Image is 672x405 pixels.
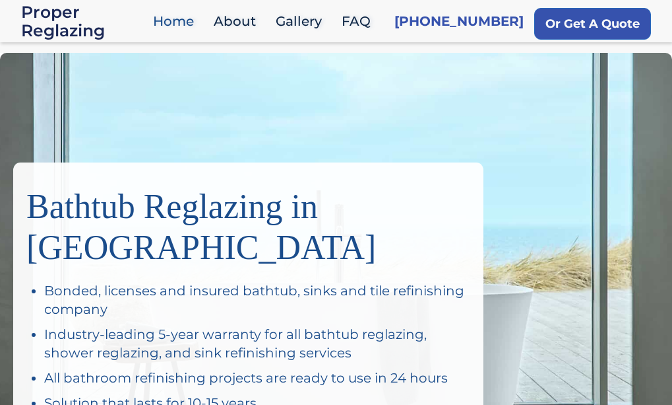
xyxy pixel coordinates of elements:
[269,7,335,36] a: Gallery
[394,12,524,30] a: [PHONE_NUMBER]
[335,7,384,36] a: FAQ
[21,3,146,40] div: Proper Reglazing
[44,325,470,362] div: Industry-leading 5-year warranty for all bathtub reglazing, shower reglazing, and sink refinishin...
[207,7,269,36] a: About
[44,281,470,318] div: Bonded, licenses and insured bathtub, sinks and tile refinishing company
[44,369,470,387] div: All bathroom refinishing projects are ready to use in 24 hours
[534,8,651,40] a: Or Get A Quote
[146,7,207,36] a: Home
[26,176,470,268] h1: Bathtub Reglazing in [GEOGRAPHIC_DATA]
[21,3,146,40] a: home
